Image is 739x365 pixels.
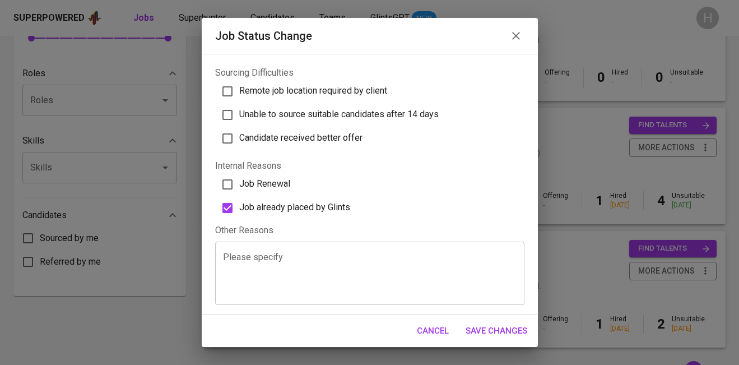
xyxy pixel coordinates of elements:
[239,132,362,143] span: Candidate received better offer
[466,324,527,338] span: Save Changes
[215,27,312,45] h6: Job status change
[239,85,387,96] span: Remote job location required by client
[215,66,524,80] p: Sourcing Difficulties
[411,319,455,343] button: Cancel
[239,202,350,212] span: Job already placed by Glints
[215,159,524,173] p: Internal Reasons
[239,109,439,119] span: Unable to source suitable candidates after 14 days
[239,178,290,189] span: Job Renewal
[459,319,533,343] button: Save Changes
[215,224,524,237] div: Other Reasons
[417,324,449,338] span: Cancel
